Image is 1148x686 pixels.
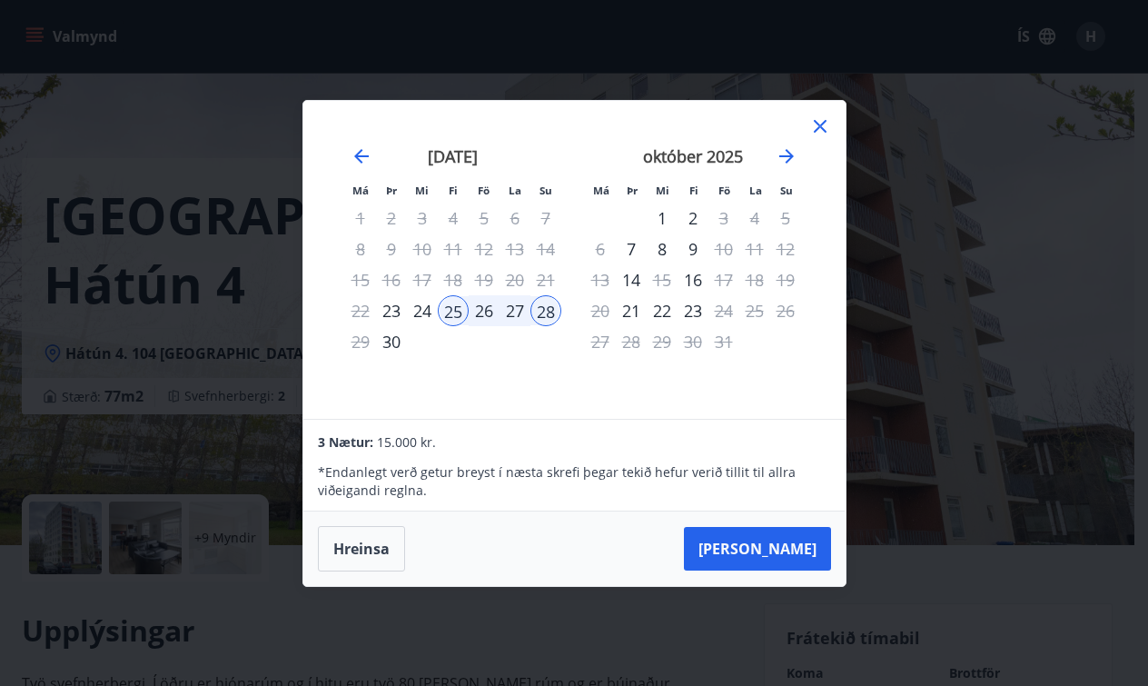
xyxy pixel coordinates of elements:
div: Move forward to switch to the next month. [776,145,797,167]
td: Not available. fimmtudagur, 18. september 2025 [438,264,469,295]
td: Choose fimmtudagur, 16. október 2025 as your check-out date. It’s available. [678,264,708,295]
div: Calendar [325,123,824,397]
button: Hreinsa [318,526,405,572]
td: Not available. laugardagur, 6. september 2025 [500,203,530,234]
td: Not available. mánudagur, 13. október 2025 [585,264,616,295]
td: Not available. föstudagur, 12. september 2025 [469,234,500,264]
td: Not available. sunnudagur, 5. október 2025 [770,203,801,234]
div: 28 [530,295,561,326]
td: Selected as start date. fimmtudagur, 25. september 2025 [438,295,469,326]
small: Fö [478,184,490,197]
td: Not available. laugardagur, 13. september 2025 [500,234,530,264]
td: Choose miðvikudagur, 8. október 2025 as your check-out date. It’s available. [647,234,678,264]
td: Choose föstudagur, 17. október 2025 as your check-out date. It’s available. [708,264,739,295]
td: Not available. laugardagur, 11. október 2025 [739,234,770,264]
p: * Endanlegt verð getur breyst í næsta skrefi þegar tekið hefur verið tillit til allra viðeigandi ... [318,463,830,500]
td: Not available. mánudagur, 22. september 2025 [345,295,376,326]
div: 8 [647,234,678,264]
div: Aðeins útritun í boði [345,326,376,357]
div: Aðeins innritun í boði [678,264,708,295]
td: Not available. sunnudagur, 12. október 2025 [770,234,801,264]
div: Aðeins útritun í boði [708,203,739,234]
td: Choose miðvikudagur, 22. október 2025 as your check-out date. It’s available. [647,295,678,326]
td: Choose þriðjudagur, 14. október 2025 as your check-out date. It’s available. [616,264,647,295]
small: Þr [627,184,638,197]
div: Move backward to switch to the previous month. [351,145,372,167]
div: 9 [678,234,708,264]
div: Aðeins útritun í boði [647,264,678,295]
td: Not available. föstudagur, 31. október 2025 [708,326,739,357]
td: Not available. laugardagur, 25. október 2025 [739,295,770,326]
td: Not available. mánudagur, 6. október 2025 [585,234,616,264]
td: Selected. laugardagur, 27. september 2025 [500,295,530,326]
small: Má [593,184,609,197]
td: Choose þriðjudagur, 23. september 2025 as your check-out date. It’s available. [376,295,407,326]
td: Choose föstudagur, 24. október 2025 as your check-out date. It’s available. [708,295,739,326]
td: Choose föstudagur, 3. október 2025 as your check-out date. It’s available. [708,203,739,234]
span: 15.000 kr. [377,433,436,451]
td: Not available. föstudagur, 19. september 2025 [469,264,500,295]
td: Not available. miðvikudagur, 3. september 2025 [407,203,438,234]
small: La [509,184,521,197]
td: Not available. miðvikudagur, 17. september 2025 [407,264,438,295]
td: Not available. sunnudagur, 7. september 2025 [530,203,561,234]
td: Selected as end date. sunnudagur, 28. september 2025 [530,295,561,326]
small: La [749,184,762,197]
td: Selected. föstudagur, 26. september 2025 [469,295,500,326]
small: Má [352,184,369,197]
td: Choose miðvikudagur, 1. október 2025 as your check-out date. It’s available. [647,203,678,234]
td: Choose miðvikudagur, 15. október 2025 as your check-out date. It’s available. [647,264,678,295]
div: Aðeins innritun í boði [376,326,407,357]
td: Not available. laugardagur, 4. október 2025 [739,203,770,234]
td: Choose þriðjudagur, 21. október 2025 as your check-out date. It’s available. [616,295,647,326]
td: Not available. sunnudagur, 21. september 2025 [530,264,561,295]
td: Choose þriðjudagur, 30. september 2025 as your check-out date. It’s available. [376,326,407,357]
td: Not available. mánudagur, 1. september 2025 [345,203,376,234]
div: 25 [438,295,469,326]
span: 3 Nætur: [318,433,373,451]
td: Not available. þriðjudagur, 16. september 2025 [376,264,407,295]
small: Su [780,184,793,197]
small: Fö [718,184,730,197]
div: 22 [647,295,678,326]
small: Mi [656,184,669,197]
td: Choose miðvikudagur, 24. september 2025 as your check-out date. It’s available. [407,295,438,326]
td: Choose mánudagur, 29. september 2025 as your check-out date. It’s available. [345,326,376,357]
td: Choose þriðjudagur, 7. október 2025 as your check-out date. It’s available. [616,234,647,264]
div: 26 [469,295,500,326]
small: Þr [386,184,397,197]
td: Not available. mánudagur, 8. september 2025 [345,234,376,264]
div: 27 [500,295,530,326]
td: Not available. fimmtudagur, 11. september 2025 [438,234,469,264]
div: Aðeins útritun í boði [708,234,739,264]
small: Su [539,184,552,197]
strong: [DATE] [428,145,478,167]
td: Not available. miðvikudagur, 29. október 2025 [647,326,678,357]
td: Not available. laugardagur, 18. október 2025 [739,264,770,295]
small: Fi [449,184,458,197]
div: Aðeins útritun í boði [708,264,739,295]
div: Aðeins útritun í boði [708,295,739,326]
div: Aðeins innritun í boði [376,295,407,326]
div: Aðeins innritun í boði [616,264,647,295]
div: Aðeins innritun í boði [616,234,647,264]
td: Not available. sunnudagur, 14. september 2025 [530,234,561,264]
div: 2 [678,203,708,234]
strong: október 2025 [643,145,743,167]
button: [PERSON_NAME] [684,527,831,571]
small: Mi [415,184,429,197]
td: Not available. sunnudagur, 19. október 2025 [770,264,801,295]
td: Not available. mánudagur, 20. október 2025 [585,295,616,326]
td: Not available. sunnudagur, 26. október 2025 [770,295,801,326]
td: Not available. mánudagur, 15. september 2025 [345,264,376,295]
td: Not available. miðvikudagur, 10. september 2025 [407,234,438,264]
td: Not available. fimmtudagur, 30. október 2025 [678,326,708,357]
td: Not available. þriðjudagur, 2. september 2025 [376,203,407,234]
td: Not available. mánudagur, 27. október 2025 [585,326,616,357]
small: Fi [689,184,698,197]
td: Not available. fimmtudagur, 4. september 2025 [438,203,469,234]
td: Not available. laugardagur, 20. september 2025 [500,264,530,295]
td: Choose fimmtudagur, 23. október 2025 as your check-out date. It’s available. [678,295,708,326]
td: Not available. þriðjudagur, 28. október 2025 [616,326,647,357]
td: Choose fimmtudagur, 2. október 2025 as your check-out date. It’s available. [678,203,708,234]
